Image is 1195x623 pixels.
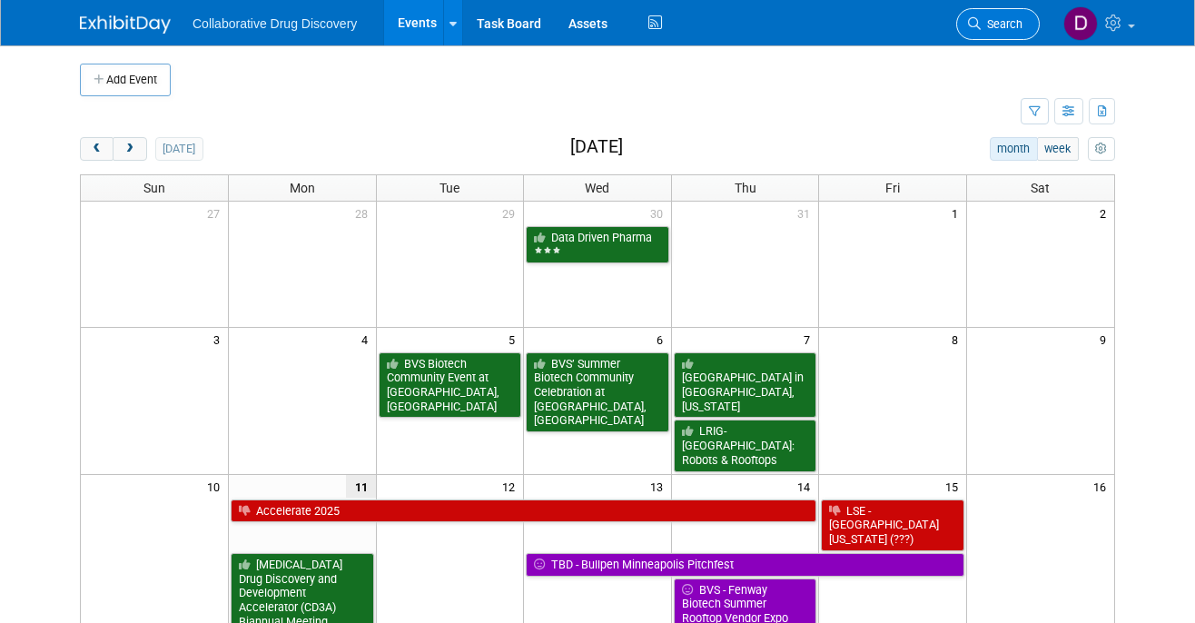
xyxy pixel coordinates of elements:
button: prev [80,137,114,161]
span: 7 [802,328,818,351]
span: Sun [143,181,165,195]
button: week [1037,137,1079,161]
span: 13 [648,475,671,498]
span: Thu [735,181,756,195]
button: month [990,137,1038,161]
span: 8 [950,328,966,351]
span: Tue [439,181,459,195]
span: 16 [1091,475,1114,498]
button: [DATE] [155,137,203,161]
a: BVS Biotech Community Event at [GEOGRAPHIC_DATA], [GEOGRAPHIC_DATA] [379,352,522,419]
span: 27 [205,202,228,224]
a: BVS’ Summer Biotech Community Celebration at [GEOGRAPHIC_DATA], [GEOGRAPHIC_DATA] [526,352,669,433]
span: 30 [648,202,671,224]
button: Add Event [80,64,171,96]
span: 10 [205,475,228,498]
span: Search [981,17,1022,31]
span: 11 [346,475,376,498]
span: 15 [943,475,966,498]
span: 29 [500,202,523,224]
i: Personalize Calendar [1095,143,1107,155]
button: next [113,137,146,161]
a: Accelerate 2025 [231,499,816,523]
span: Collaborative Drug Discovery [193,16,357,31]
span: 3 [212,328,228,351]
span: 5 [507,328,523,351]
span: Sat [1031,181,1050,195]
span: 14 [795,475,818,498]
span: 4 [360,328,376,351]
span: 2 [1098,202,1114,224]
span: Wed [585,181,609,195]
button: myCustomButton [1088,137,1115,161]
a: LRIG-[GEOGRAPHIC_DATA]: Robots & Rooftops [674,420,817,471]
img: Daniel Castro [1063,6,1098,41]
h2: [DATE] [570,137,623,157]
span: Fri [885,181,900,195]
a: Data Driven Pharma [526,226,669,263]
a: LSE - [GEOGRAPHIC_DATA][US_STATE] (???) [821,499,964,551]
a: TBD - Bullpen Minneapolis Pitchfest [526,553,964,577]
span: 9 [1098,328,1114,351]
span: 12 [500,475,523,498]
span: 6 [655,328,671,351]
span: Mon [290,181,315,195]
span: 28 [353,202,376,224]
a: [GEOGRAPHIC_DATA] in [GEOGRAPHIC_DATA], [US_STATE] [674,352,817,419]
a: Search [956,8,1040,40]
span: 31 [795,202,818,224]
img: ExhibitDay [80,15,171,34]
span: 1 [950,202,966,224]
